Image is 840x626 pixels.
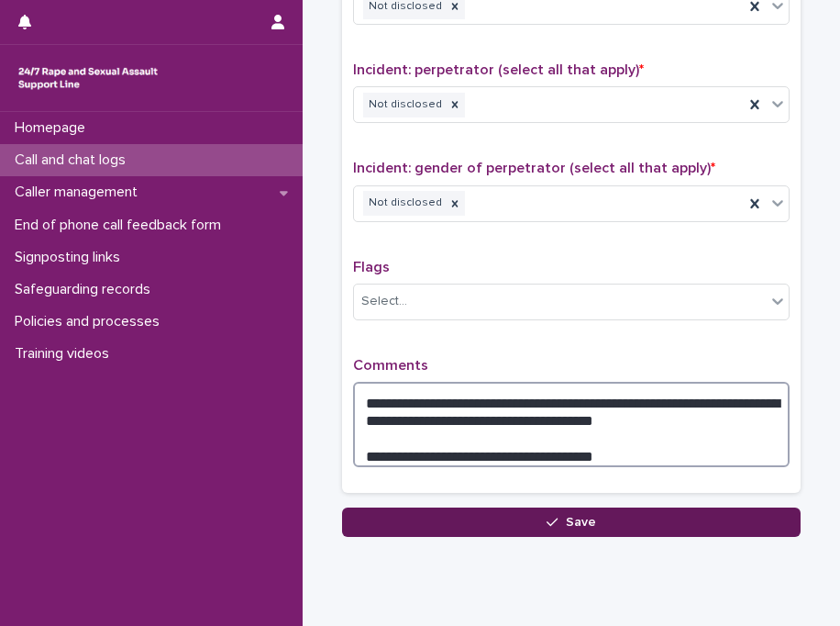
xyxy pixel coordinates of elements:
[342,508,801,537] button: Save
[7,345,124,363] p: Training videos
[566,516,596,529] span: Save
[7,249,135,266] p: Signposting links
[7,217,236,234] p: End of phone call feedback form
[353,62,644,77] span: Incident: perpetrator (select all that apply)
[363,93,445,117] div: Not disclosed
[15,60,161,96] img: rhQMoQhaT3yELyF149Cw
[361,292,407,311] div: Select...
[363,191,445,216] div: Not disclosed
[353,161,715,175] span: Incident: gender of perpetrator (select all that apply)
[353,358,428,373] span: Comments
[7,184,152,201] p: Caller management
[7,281,165,298] p: Safeguarding records
[7,151,140,169] p: Call and chat logs
[7,313,174,330] p: Policies and processes
[7,119,100,137] p: Homepage
[353,260,390,274] span: Flags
